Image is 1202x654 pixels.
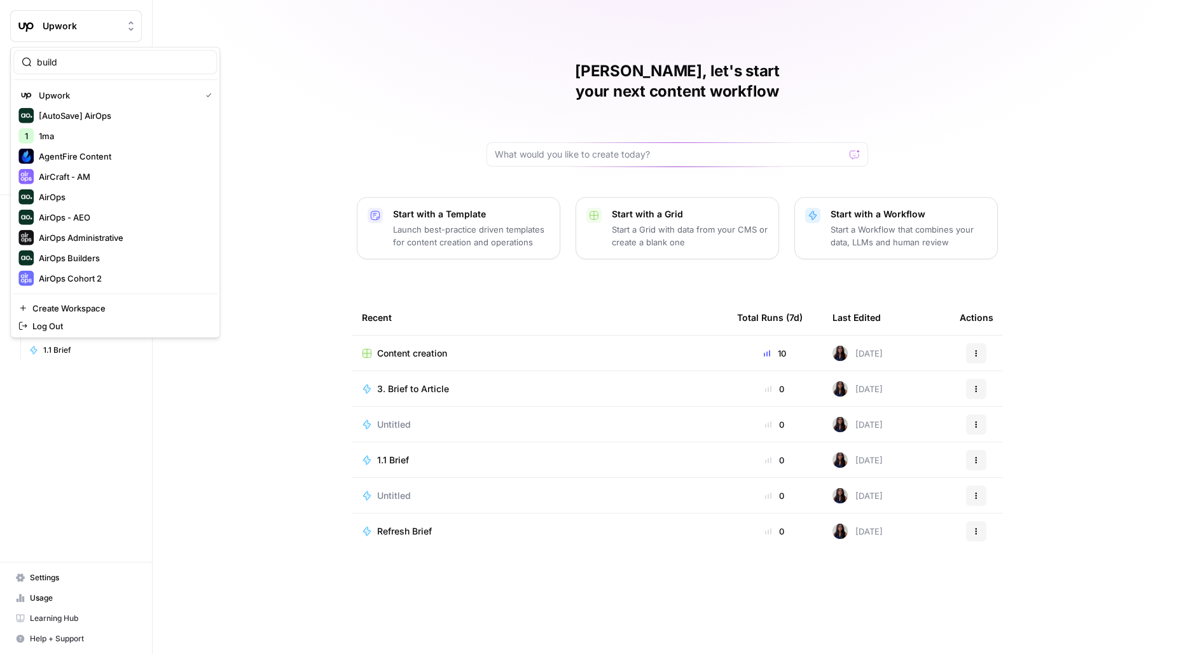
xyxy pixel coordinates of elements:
img: AirCraft - AM Logo [18,169,34,184]
span: AirOps Cohort 2 [39,272,207,285]
div: 0 [737,489,812,502]
a: Content creation [362,347,717,360]
span: Content creation [377,347,447,360]
button: Start with a GridStart a Grid with data from your CMS or create a blank one [576,197,779,259]
span: Learning Hub [30,613,136,624]
p: Start a Grid with data from your CMS or create a blank one [612,223,768,249]
a: Untitled [362,418,717,431]
span: AirOps Administrative [39,231,207,244]
img: rox323kbkgutb4wcij4krxobkpon [832,524,848,539]
a: 3. Brief to Article [362,383,717,395]
a: Log Out [13,317,217,335]
span: [AutoSave] AirOps [39,109,207,122]
img: rox323kbkgutb4wcij4krxobkpon [832,453,848,468]
span: Refresh Brief [377,525,432,538]
a: 1.1 Brief [362,454,717,467]
p: Start with a Template [393,208,549,221]
button: Help + Support [10,629,142,649]
p: Launch best-practice driven templates for content creation and operations [393,223,549,249]
a: Create Workspace [13,299,217,317]
div: 0 [737,418,812,431]
img: AirOps Builders Logo [18,250,34,266]
span: AgentFire Content [39,150,207,163]
h1: [PERSON_NAME], let's start your next content workflow [487,61,868,102]
span: Untitled [377,418,411,431]
span: Log Out [32,320,207,332]
span: Upwork [43,20,120,32]
span: Usage [30,592,136,604]
a: Learning Hub [10,608,142,629]
button: Start with a TemplateLaunch best-practice driven templates for content creation and operations [357,197,560,259]
span: AirOps [39,191,207,203]
div: Workspace: Upwork [10,47,220,338]
span: Untitled [377,489,411,502]
img: Upwork Logo [15,15,38,37]
img: AirOps Administrative Logo [18,230,34,245]
button: Start with a WorkflowStart a Workflow that combines your data, LLMs and human review [794,197,998,259]
span: Help + Support [30,633,136,644]
span: Create Workspace [32,302,207,315]
img: rox323kbkgutb4wcij4krxobkpon [832,417,848,432]
img: AirOps - AEO Logo [18,210,34,225]
a: Settings [10,568,142,588]
div: [DATE] [832,381,883,397]
input: What would you like to create today? [495,148,845,161]
div: Actions [960,300,993,335]
span: Upwork [39,89,195,102]
img: AgentFire Content Logo [18,149,34,164]
a: 1.1 Brief [24,340,142,360]
div: [DATE] [832,417,883,432]
img: rox323kbkgutb4wcij4krxobkpon [832,488,848,503]
img: AirOps Cohort 2 Logo [18,271,34,286]
div: [DATE] [832,524,883,539]
input: Search Workspaces [37,56,209,69]
a: Untitled [362,489,717,502]
div: 0 [737,454,812,467]
a: Usage [10,588,142,608]
div: [DATE] [832,453,883,468]
span: AirOps Builders [39,252,207,264]
div: 0 [737,525,812,538]
span: Settings [30,572,136,583]
p: Start with a Workflow [831,208,987,221]
span: 1.1 Brief [377,454,409,467]
img: rox323kbkgutb4wcij4krxobkpon [832,381,848,397]
a: Refresh Brief [362,525,717,538]
img: [AutoSave] AirOps Logo [18,108,34,123]
span: 1 [25,130,28,142]
div: 0 [737,383,812,395]
p: Start with a Grid [612,208,768,221]
div: [DATE] [832,346,883,361]
div: 10 [737,347,812,360]
img: rox323kbkgutb4wcij4krxobkpon [832,346,848,361]
p: Start a Workflow that combines your data, LLMs and human review [831,223,987,249]
div: [DATE] [832,488,883,503]
div: Total Runs (7d) [737,300,803,335]
div: Last Edited [832,300,881,335]
span: 3. Brief to Article [377,383,449,395]
img: Upwork Logo [18,88,34,103]
span: 1ma [39,130,207,142]
button: Workspace: Upwork [10,10,142,42]
div: Recent [362,300,717,335]
span: AirOps - AEO [39,211,207,224]
span: AirCraft - AM [39,170,207,183]
img: AirOps Logo [18,189,34,205]
span: 1.1 Brief [43,344,136,356]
